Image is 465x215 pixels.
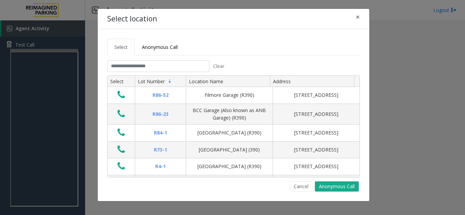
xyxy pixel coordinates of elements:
[190,107,269,122] div: BCC Garage (Also known as ANB Garage) (R390)
[189,78,223,85] span: Location Name
[209,60,228,72] button: Clear
[277,163,355,170] div: [STREET_ADDRESS]
[315,181,359,192] button: Anonymous Call
[107,14,157,24] h4: Select location
[139,129,182,137] div: R84-1
[108,76,359,177] div: Data table
[351,9,365,25] button: Close
[139,146,182,154] div: R73-1
[190,91,269,99] div: Filmore Garage (R390)
[190,163,269,170] div: [GEOGRAPHIC_DATA] (R390)
[277,146,355,154] div: [STREET_ADDRESS]
[273,78,291,85] span: Address
[289,181,313,192] button: Cancel
[107,39,360,55] ul: Tabs
[190,146,269,154] div: [GEOGRAPHIC_DATA] (390)
[139,91,182,99] div: R86-52
[138,78,165,85] span: Lot Number
[139,110,182,118] div: R86-23
[139,163,182,170] div: R4-1
[108,76,135,87] th: Select
[277,91,355,99] div: [STREET_ADDRESS]
[356,12,360,22] span: ×
[277,110,355,118] div: [STREET_ADDRESS]
[277,129,355,137] div: [STREET_ADDRESS]
[142,44,178,50] span: Anonymous Call
[114,44,128,50] span: Select
[190,129,269,137] div: [GEOGRAPHIC_DATA] (R390)
[167,78,173,84] span: Sortable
